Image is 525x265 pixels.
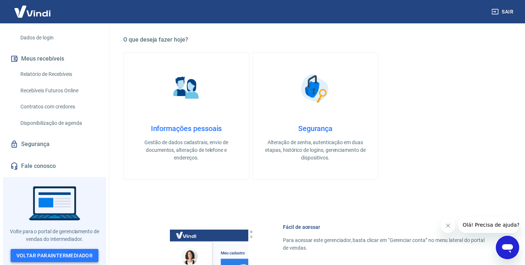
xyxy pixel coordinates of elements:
h6: Fácil de acessar [283,223,490,231]
iframe: Fechar mensagem [441,218,455,233]
a: Dados de login [17,30,100,45]
iframe: Botão para abrir a janela de mensagens [496,236,519,259]
a: Relatório de Recebíveis [17,67,100,82]
a: Disponibilização de agenda [17,116,100,131]
p: Para acessar este gerenciador, basta clicar em “Gerenciar conta” no menu lateral do portal de ven... [283,237,490,252]
a: Segurança [9,136,100,152]
button: Meus recebíveis [9,51,100,67]
iframe: Mensagem da empresa [458,217,519,233]
a: Contratos com credores [17,99,100,114]
a: SegurançaSegurançaAlteração de senha, autenticação em duas etapas, histórico de logins, gerenciam... [252,52,378,180]
img: Informações pessoais [168,70,205,107]
img: Segurança [297,70,334,107]
a: Informações pessoaisInformações pessoaisGestão de dados cadastrais, envio de documentos, alteraçã... [123,52,249,180]
a: Voltar paraIntermediador [11,249,99,262]
p: Gestão de dados cadastrais, envio de documentos, alteração de telefone e endereços. [135,139,237,162]
a: Recebíveis Futuros Online [17,83,100,98]
span: Olá! Precisa de ajuda? [4,5,61,11]
button: Sair [490,5,516,19]
img: Vindi [9,0,56,23]
h5: O que deseja fazer hoje? [123,36,507,43]
a: Fale conosco [9,158,100,174]
h4: Informações pessoais [135,124,237,133]
p: Alteração de senha, autenticação em duas etapas, histórico de logins, gerenciamento de dispositivos. [264,139,366,162]
h4: Segurança [264,124,366,133]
